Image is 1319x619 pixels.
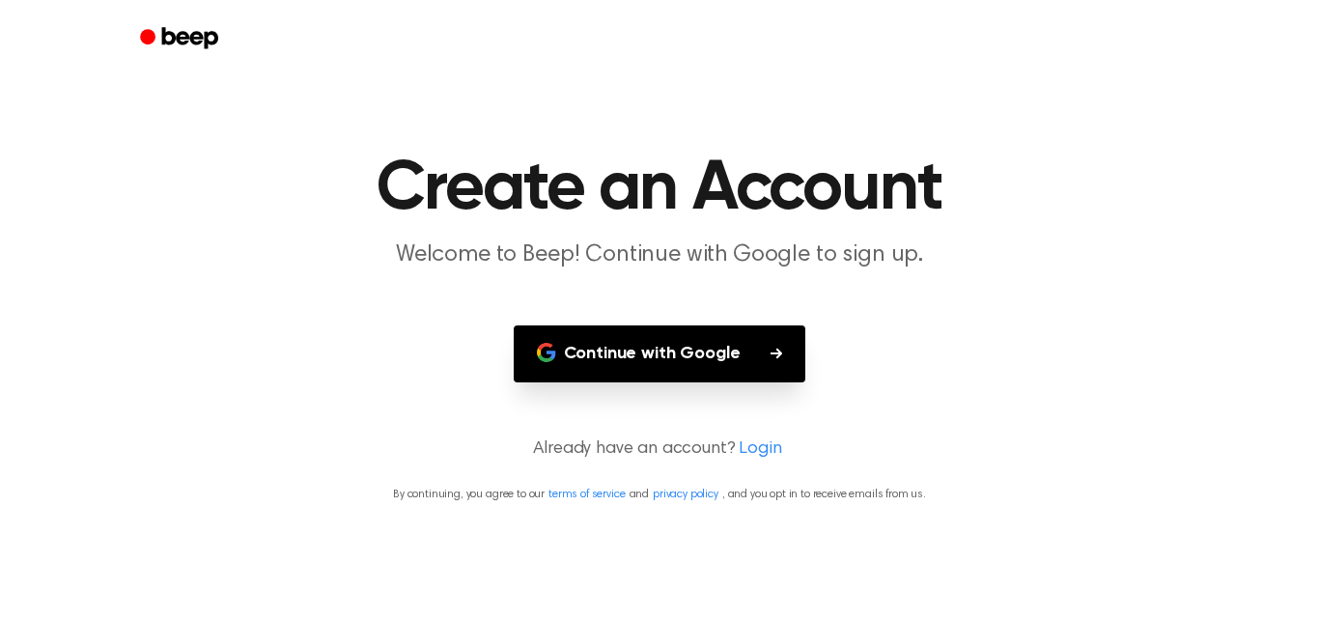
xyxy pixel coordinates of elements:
a: privacy policy [653,489,718,500]
button: Continue with Google [514,325,806,382]
p: By continuing, you agree to our and , and you opt in to receive emails from us. [23,486,1296,503]
h1: Create an Account [165,155,1154,224]
p: Already have an account? [23,436,1296,463]
a: terms of service [548,489,625,500]
a: Login [739,436,781,463]
p: Welcome to Beep! Continue with Google to sign up. [289,239,1030,271]
a: Beep [126,20,236,58]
